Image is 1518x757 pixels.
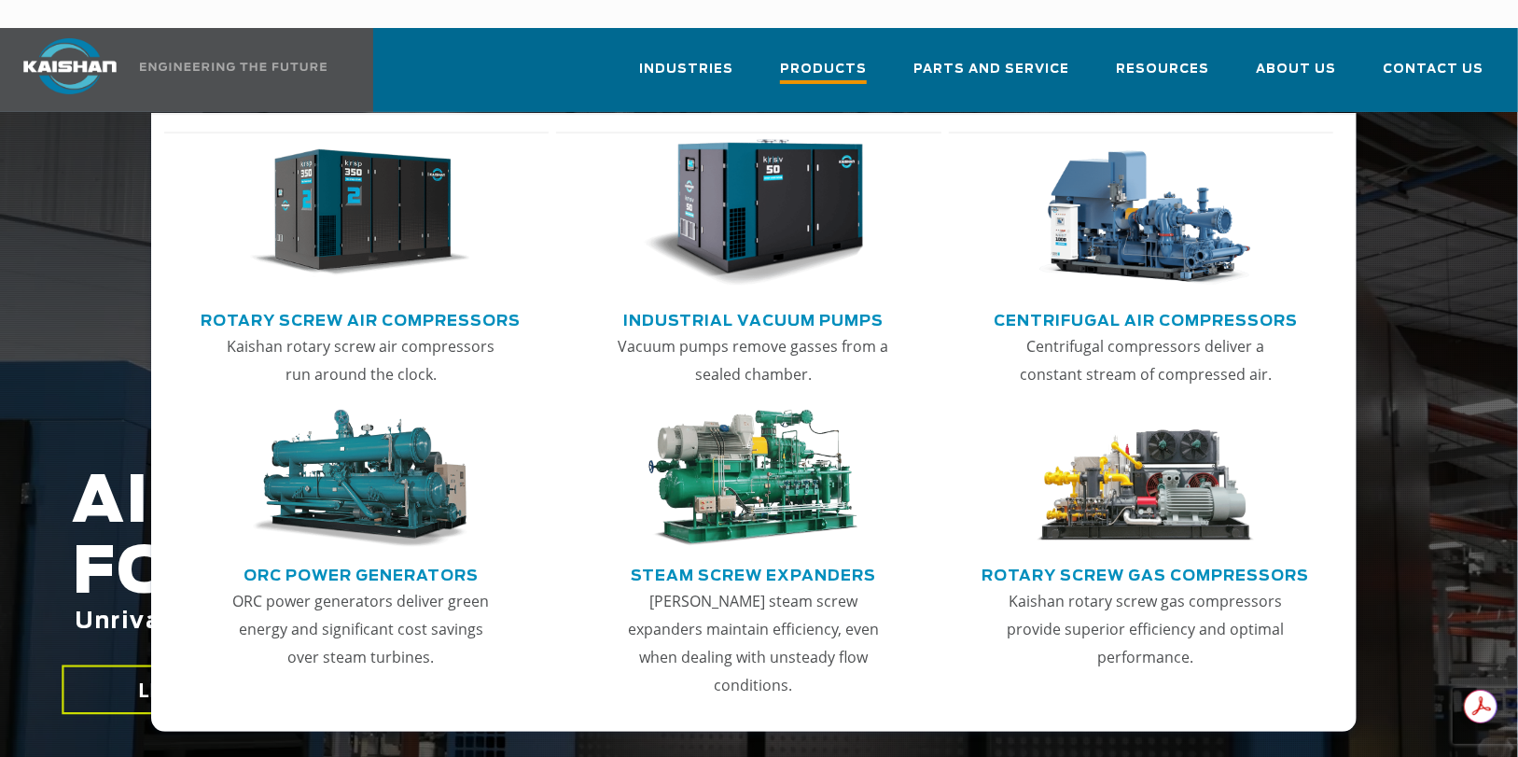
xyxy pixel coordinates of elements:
img: thumb-ORC-Power-Generators [250,410,471,548]
span: About Us [1256,59,1336,80]
a: Steam Screw Expanders [631,559,876,587]
a: Rotary Screw Air Compressors [201,304,521,332]
a: Parts and Service [913,45,1069,108]
img: thumb-Centrifugal-Air-Compressors [1036,139,1257,287]
span: Unrivaled performance with up to 35% energy cost savings. [75,610,873,633]
img: thumb-Rotary-Screw-Gas-Compressors [1036,410,1257,548]
p: Centrifugal compressors deliver a constant stream of compressed air. [1007,332,1285,388]
img: Engineering the future [140,63,327,71]
p: [PERSON_NAME] steam screw expanders maintain efficiency, even when dealing with unsteady flow con... [614,587,892,699]
a: ORC Power Generators [244,559,479,587]
span: LEARN MORE [138,677,267,704]
p: ORC power generators deliver green energy and significant cost savings over steam turbines. [222,587,500,671]
p: Vacuum pumps remove gasses from a sealed chamber. [614,332,892,388]
a: Resources [1116,45,1209,108]
a: LEARN MORE [62,666,342,715]
img: thumb-Rotary-Screw-Air-Compressors [250,139,471,287]
p: Kaishan rotary screw gas compressors provide superior efficiency and optimal performance. [1007,587,1285,671]
a: Industries [639,45,733,108]
p: Kaishan rotary screw air compressors run around the clock. [222,332,500,388]
span: Industries [639,59,733,80]
a: Industrial Vacuum Pumps [623,304,884,332]
a: Products [780,45,867,112]
a: Rotary Screw Gas Compressors [982,559,1310,587]
span: Resources [1116,59,1209,80]
a: Contact Us [1383,45,1483,108]
img: thumb-Steam-Screw-Expanders [643,410,864,548]
a: Centrifugal Air Compressors [994,304,1298,332]
span: Products [780,59,867,84]
img: thumb-Industrial-Vacuum-Pumps [643,139,864,287]
span: Parts and Service [913,59,1069,80]
a: About Us [1256,45,1336,108]
span: Contact Us [1383,59,1483,80]
h2: AIR COMPRESSORS FOR THE [72,468,1213,693]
